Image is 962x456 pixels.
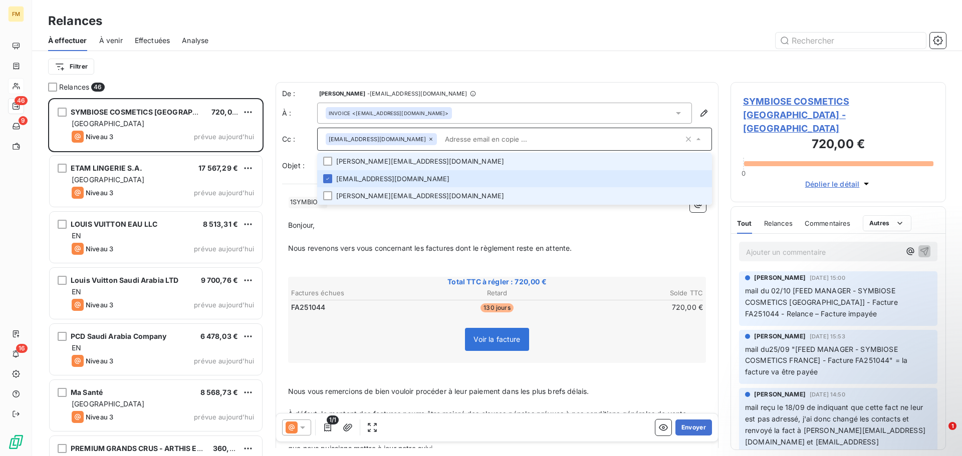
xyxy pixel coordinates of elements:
span: [PERSON_NAME] [754,390,806,399]
span: - [EMAIL_ADDRESS][DOMAIN_NAME] [367,91,467,97]
input: Adresse email en copie ... [441,132,683,147]
label: Cc : [282,134,317,144]
span: Niveau 3 [86,189,113,197]
span: Niveau 3 [86,245,113,253]
th: Factures échues [291,288,427,298]
span: ETAM LINGERIE S.A. [71,164,142,172]
button: Envoyer [675,419,712,435]
span: 46 [91,83,104,92]
span: SYMBIOSE COSMETICS [GEOGRAPHIC_DATA] - [GEOGRAPHIC_DATA] [743,95,933,135]
span: prévue aujourd’hui [194,413,254,421]
h3: Relances [48,12,102,30]
span: PREMIUM GRANDS CRUS - ARTHIS E-COMMERCE [71,444,243,452]
span: PCD Saudi Arabia Company [71,332,167,340]
span: De : [282,89,317,99]
span: Relances [59,82,89,92]
th: Solde TTC [567,288,703,298]
span: SYMBIOSE COSMETICS [GEOGRAPHIC_DATA] [71,108,228,116]
span: [EMAIL_ADDRESS][DOMAIN_NAME] [329,136,426,142]
span: [PERSON_NAME] [319,91,365,97]
button: Autres [863,215,911,231]
span: À effectuer [48,36,87,46]
span: 17 567,29 € [198,164,238,172]
span: 360,00 € [213,444,245,452]
div: FM [8,6,24,22]
span: Commentaires [805,219,851,227]
span: Nous vous remercions de bien vouloir procéder à leur paiement dans les plus brefs délais. [288,387,589,395]
span: [GEOGRAPHIC_DATA] [72,399,145,408]
span: 720,00 € [211,108,243,116]
span: À défaut, le montant des factures pourra être majoré des clauses pénales prévues à nos conditions... [288,409,689,418]
span: prévue aujourd’hui [194,357,254,365]
button: Déplier le détail [802,178,875,190]
span: [DATE] 15:53 [810,333,845,339]
span: 46 [15,96,28,105]
span: Niveau 3 [86,301,113,309]
span: [GEOGRAPHIC_DATA] [72,119,145,128]
label: À : [282,108,317,118]
span: [PERSON_NAME] [754,332,806,341]
span: 8 513,31 € [203,220,238,228]
span: EN [72,287,81,296]
span: 1/1 [327,415,339,424]
span: 8 568,73 € [200,388,238,396]
h3: 720,00 € [743,135,933,155]
span: FA251044 [291,302,325,312]
iframe: Intercom live chat [928,422,952,446]
span: Louis Vuitton Saudi Arabia LTD [71,276,179,284]
span: EN [72,231,81,240]
span: 6 478,03 € [200,332,238,340]
span: mail du 02/10 [FEED MANAGER - SYMBIOSE COSMETICS [GEOGRAPHIC_DATA]] - Facture FA251044 - Relance ... [745,286,900,318]
div: <[EMAIL_ADDRESS][DOMAIN_NAME]> [329,110,449,117]
iframe: Intercom notifications message [762,359,962,429]
span: [GEOGRAPHIC_DATA] [72,175,145,184]
span: Niveau 3 [86,357,113,365]
input: Rechercher [776,33,926,49]
span: prévue aujourd’hui [194,189,254,197]
li: [PERSON_NAME][EMAIL_ADDRESS][DOMAIN_NAME] [317,187,712,205]
span: Déplier le détail [805,179,860,189]
span: 1 [948,422,956,430]
span: EN [72,343,81,352]
img: Logo LeanPay [8,434,24,450]
span: prévue aujourd’hui [194,133,254,141]
span: Niveau 3 [86,133,113,141]
td: 720,00 € [567,302,703,313]
span: 1SYMBIOSE [289,197,327,208]
span: Objet : [282,161,305,170]
span: Nous revenons vers vous concernant les factures dont le règlement reste en attente. [288,244,572,252]
span: LOUIS VUITTON EAU LLC [71,220,157,228]
span: 0 [742,169,746,177]
span: Effectuées [135,36,170,46]
span: Bonjour, [288,221,315,229]
span: 16 [16,344,28,353]
span: À venir [99,36,123,46]
span: [DATE] 15:00 [810,275,845,281]
button: Filtrer [48,59,94,75]
span: Analyse [182,36,208,46]
th: Retard [428,288,565,298]
span: Voir la facture [473,335,520,343]
span: Ma Santé [71,388,103,396]
span: [PERSON_NAME] [754,273,806,282]
span: Niveau 3 [86,413,113,421]
span: 9 700,76 € [201,276,238,284]
div: grid [48,98,264,456]
span: 9 [19,116,28,125]
span: Relances [764,219,793,227]
span: prévue aujourd’hui [194,301,254,309]
span: mail du25/09 "[FEED MANAGER - SYMBIOSE COSMETICS FRANCE] - Facture FA251044" = la facture va être... [745,345,909,376]
li: [PERSON_NAME][EMAIL_ADDRESS][DOMAIN_NAME] [317,153,712,170]
span: INVOICE [329,110,350,117]
span: prévue aujourd’hui [194,245,254,253]
li: [EMAIL_ADDRESS][DOMAIN_NAME] [317,170,712,188]
span: 130 jours [480,303,513,312]
span: Total TTC à régler : 720,00 € [290,277,704,287]
span: Tout [737,219,752,227]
